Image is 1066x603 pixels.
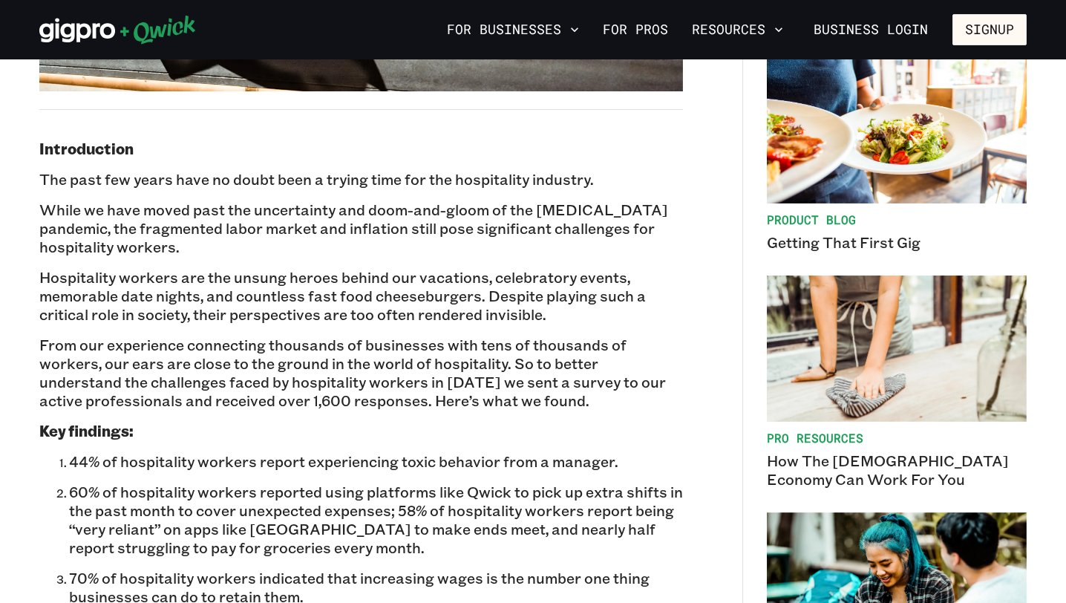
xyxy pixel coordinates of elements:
a: For Pros [597,17,674,42]
b: Key findings: [39,421,134,440]
p: The past few years have no doubt been a trying time for the hospitality industry. [39,170,683,189]
a: Pro ResourcesHow The [DEMOGRAPHIC_DATA] Economy Can Work For You [767,276,1027,489]
p: While we have moved past the uncertainty and doom-and-gloom of the [MEDICAL_DATA] pandemic, the f... [39,201,683,256]
img: How The Gig Economy Can Work For You [767,276,1027,422]
p: How The [DEMOGRAPHIC_DATA] Economy Can Work For You [767,452,1027,489]
span: Pro Resources [767,431,1027,446]
p: 60% of hospitality workers reported using platforms like Qwick to pick up extra shifts in the pas... [69,483,683,557]
a: Business Login [801,14,941,45]
img: Getting That First Gig [767,57,1027,203]
b: Introduction [39,139,134,158]
span: Product Blog [767,212,1027,227]
a: Product BlogGetting That First Gig [767,57,1027,252]
p: Hospitality workers are the unsung heroes behind our vacations, celebratory events, memorable dat... [39,268,683,324]
button: Signup [952,14,1027,45]
p: Getting That First Gig [767,233,1027,252]
button: For Businesses [441,17,585,42]
p: 44% of hospitality workers report experiencing toxic behavior from a manager. [69,452,683,471]
p: From our experience connecting thousands of businesses with tens of thousands of workers, our ear... [39,336,683,410]
button: Resources [686,17,789,42]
